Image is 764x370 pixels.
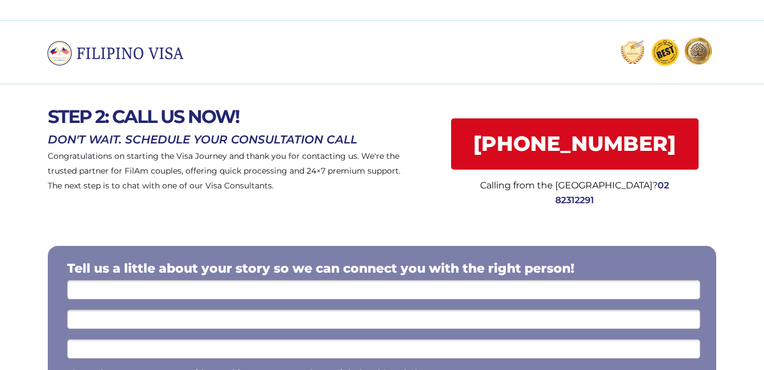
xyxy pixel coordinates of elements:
span: Calling from the [GEOGRAPHIC_DATA]? [480,180,658,191]
span: [PHONE_NUMBER] [451,131,699,156]
span: Tell us a little about your story so we can connect you with the right person! [67,261,575,276]
span: DON'T WAIT. SCHEDULE YOUR CONSULTATION CALL [48,133,357,146]
a: [PHONE_NUMBER] [451,118,699,170]
span: Congratulations on starting the Visa Journey and thank you for contacting us. We're the trusted p... [48,151,400,191]
span: STEP 2: CALL US NOW! [48,105,239,128]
